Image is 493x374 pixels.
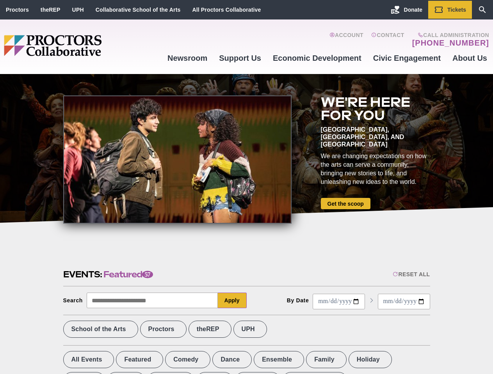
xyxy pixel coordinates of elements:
a: Contact [371,32,404,48]
a: Collaborative School of the Arts [96,7,181,13]
a: About Us [447,48,493,69]
label: Proctors [140,321,187,338]
a: Civic Engagement [367,48,447,69]
span: Donate [404,7,422,13]
img: Proctors logo [4,35,162,56]
a: Donate [385,1,428,19]
label: Featured [116,351,163,368]
label: UPH [233,321,267,338]
span: 57 [142,271,153,278]
h2: We're here for you [321,95,430,122]
a: Account [329,32,363,48]
span: Tickets [447,7,466,13]
div: Search [63,297,83,303]
a: [PHONE_NUMBER] [412,38,489,48]
a: Support Us [213,48,267,69]
a: Get the scoop [321,198,370,209]
label: Holiday [349,351,392,368]
h2: Events: [63,268,153,280]
a: Newsroom [162,48,213,69]
label: Dance [212,351,252,368]
a: UPH [72,7,84,13]
label: School of the Arts [63,321,138,338]
span: Call Administration [410,32,489,38]
div: By Date [287,297,309,303]
div: We are changing expectations on how the arts can serve a community, bringing new stories to life,... [321,152,430,186]
a: Tickets [428,1,472,19]
label: theREP [189,321,231,338]
label: Ensemble [254,351,304,368]
span: Featured [103,268,153,280]
button: Apply [218,293,247,308]
div: [GEOGRAPHIC_DATA], [GEOGRAPHIC_DATA], and [GEOGRAPHIC_DATA] [321,126,430,148]
label: All Events [63,351,114,368]
a: Proctors [6,7,29,13]
label: Family [306,351,347,368]
label: Comedy [165,351,210,368]
a: All Proctors Collaborative [192,7,261,13]
a: Economic Development [267,48,367,69]
div: Reset All [393,271,430,277]
a: Search [472,1,493,19]
a: theREP [41,7,61,13]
